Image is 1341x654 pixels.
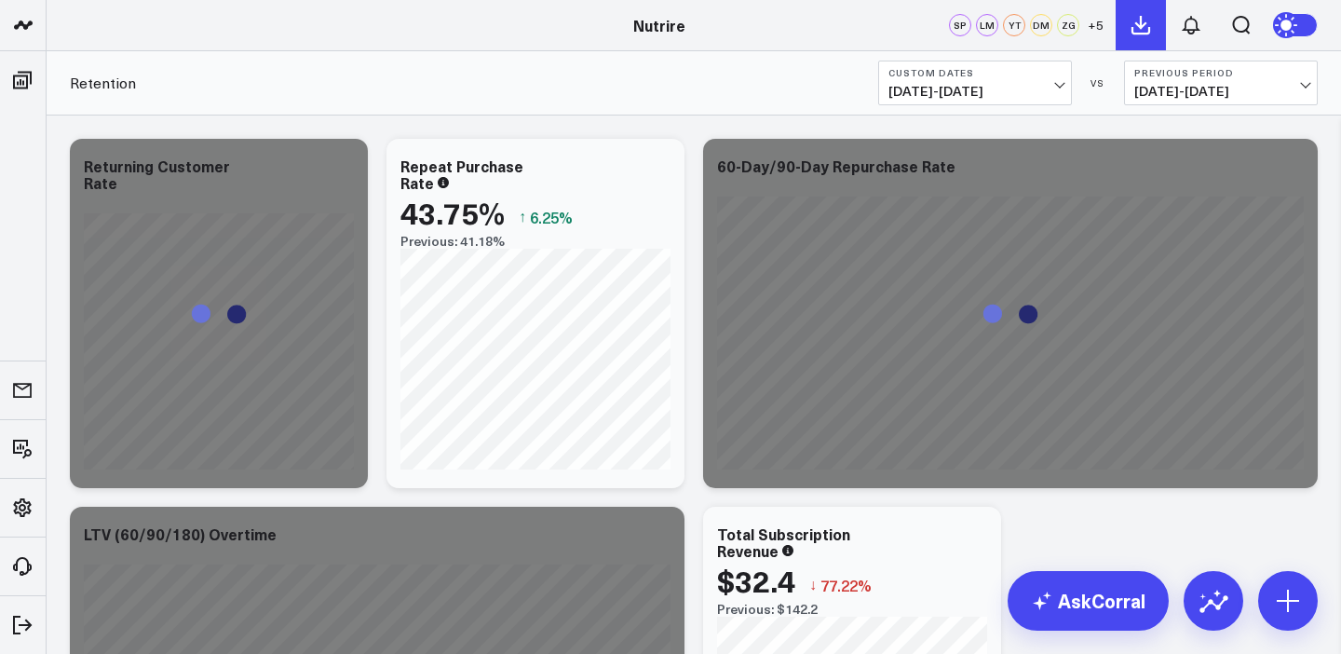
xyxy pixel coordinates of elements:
[633,15,685,35] a: Nutrire
[976,14,998,36] div: LM
[400,156,523,193] div: Repeat Purchase Rate
[1057,14,1079,36] div: ZG
[878,61,1072,105] button: Custom Dates[DATE]-[DATE]
[70,73,136,93] a: Retention
[400,234,670,249] div: Previous: 41.18%
[1030,14,1052,36] div: DM
[717,564,795,597] div: $32.4
[84,524,277,544] div: LTV (60/90/180) Overtime
[717,524,850,561] div: Total Subscription Revenue
[949,14,971,36] div: SP
[717,602,987,617] div: Previous: $142.2
[1134,67,1307,78] b: Previous Period
[1081,77,1115,89] div: VS
[717,156,955,176] div: 60-Day/90-Day Repurchase Rate
[1008,571,1169,631] a: AskCorral
[1003,14,1025,36] div: YT
[820,575,872,595] span: 77.22%
[1124,61,1318,105] button: Previous Period[DATE]-[DATE]
[888,67,1062,78] b: Custom Dates
[888,84,1062,99] span: [DATE] - [DATE]
[519,205,526,229] span: ↑
[1134,84,1307,99] span: [DATE] - [DATE]
[400,196,505,229] div: 43.75%
[809,573,817,597] span: ↓
[530,207,573,227] span: 6.25%
[1084,14,1106,36] button: +5
[84,156,230,193] div: Returning Customer Rate
[1088,19,1104,32] span: + 5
